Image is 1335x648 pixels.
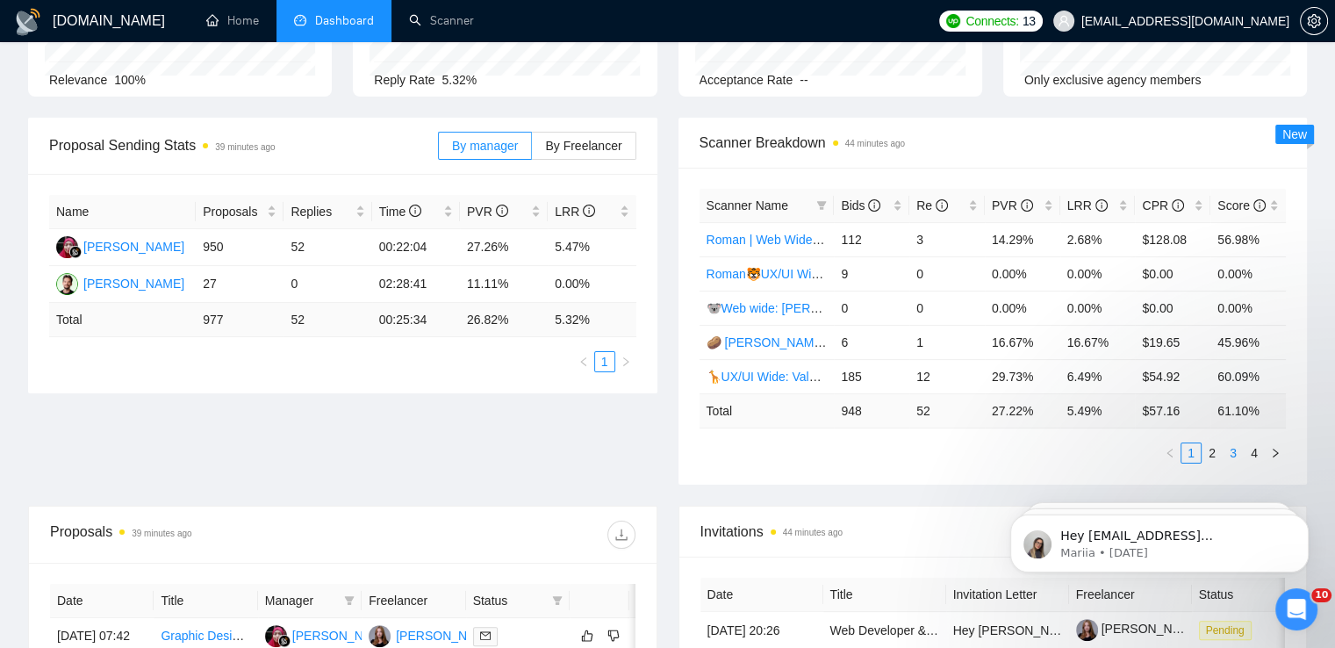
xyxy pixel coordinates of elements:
[615,351,636,372] li: Next Page
[206,13,259,28] a: homeHome
[1202,443,1223,464] li: 2
[707,335,1011,349] a: 🥔 [PERSON_NAME] | Web Wide: 10/07 - Bid in Range
[1210,222,1286,256] td: 56.98%
[291,202,351,221] span: Replies
[215,142,275,152] time: 39 minutes ago
[315,13,374,28] span: Dashboard
[1181,443,1201,463] a: 1
[984,478,1335,601] iframe: Intercom notifications message
[700,393,835,428] td: Total
[707,370,901,384] a: 🦒UX/UI Wide: Valeriia 03/07 quest
[603,625,624,646] button: dislike
[707,267,1035,281] a: Roman🐯UX/UI Wide: [PERSON_NAME] 03/07 quest 07/10
[1217,198,1265,212] span: Score
[1159,443,1181,464] button: left
[1142,198,1183,212] span: CPR
[1210,256,1286,291] td: 0.00%
[196,266,284,303] td: 27
[372,266,460,303] td: 02:28:41
[985,222,1060,256] td: 14.29%
[1135,393,1210,428] td: $ 57.16
[1135,325,1210,359] td: $19.65
[49,134,438,156] span: Proposal Sending Stats
[409,13,474,28] a: searchScanner
[555,205,595,219] span: LRR
[845,139,905,148] time: 44 minutes ago
[834,393,909,428] td: 948
[573,351,594,372] button: left
[344,595,355,606] span: filter
[49,195,196,229] th: Name
[621,356,631,367] span: right
[552,595,563,606] span: filter
[594,351,615,372] li: 1
[460,266,548,303] td: 11.11%
[615,351,636,372] button: right
[868,199,880,212] span: info-circle
[783,528,843,537] time: 44 minutes ago
[707,233,931,247] a: Roman | Web Wide: 09/16 - Bid in Range
[548,266,635,303] td: 0.00%
[1021,199,1033,212] span: info-circle
[132,529,191,538] time: 39 minutes ago
[549,587,566,614] span: filter
[581,629,593,643] span: like
[1135,359,1210,393] td: $54.92
[707,198,788,212] span: Scanner Name
[909,222,985,256] td: 3
[1060,359,1136,393] td: 6.49%
[284,266,371,303] td: 0
[379,205,421,219] span: Time
[1210,359,1286,393] td: 60.09%
[1181,443,1202,464] li: 1
[1223,443,1244,464] li: 3
[265,591,337,610] span: Manager
[83,274,184,293] div: [PERSON_NAME]
[834,256,909,291] td: 9
[578,356,589,367] span: left
[284,195,371,229] th: Replies
[460,303,548,337] td: 26.82 %
[50,521,342,549] div: Proposals
[1311,588,1331,602] span: 10
[946,14,960,28] img: upwork-logo.png
[916,198,948,212] span: Re
[1023,11,1036,31] span: 13
[1060,325,1136,359] td: 16.67%
[985,393,1060,428] td: 27.22 %
[49,73,107,87] span: Relevance
[1067,198,1108,212] span: LRR
[909,359,985,393] td: 12
[595,352,614,371] a: 1
[372,303,460,337] td: 00:25:34
[50,584,154,618] th: Date
[608,528,635,542] span: download
[372,229,460,266] td: 00:22:04
[369,625,391,647] img: TB
[1060,291,1136,325] td: 0.00%
[1265,443,1286,464] button: right
[56,276,184,290] a: RV[PERSON_NAME]
[985,359,1060,393] td: 29.73%
[374,73,434,87] span: Reply Rate
[1275,588,1317,630] iframe: Intercom live chat
[496,205,508,217] span: info-circle
[369,628,497,642] a: TB[PERSON_NAME]
[278,635,291,647] img: gigradar-bm.png
[1245,443,1264,463] a: 4
[1253,199,1266,212] span: info-circle
[460,229,548,266] td: 27.26%
[813,192,830,219] span: filter
[203,202,263,221] span: Proposals
[548,303,635,337] td: 5.32 %
[834,325,909,359] td: 6
[56,239,184,253] a: D[PERSON_NAME]
[362,584,465,618] th: Freelancer
[816,200,827,211] span: filter
[56,273,78,295] img: RV
[1172,199,1184,212] span: info-circle
[1301,14,1327,28] span: setting
[1300,14,1328,28] a: setting
[985,325,1060,359] td: 16.67%
[69,246,82,258] img: gigradar-bm.png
